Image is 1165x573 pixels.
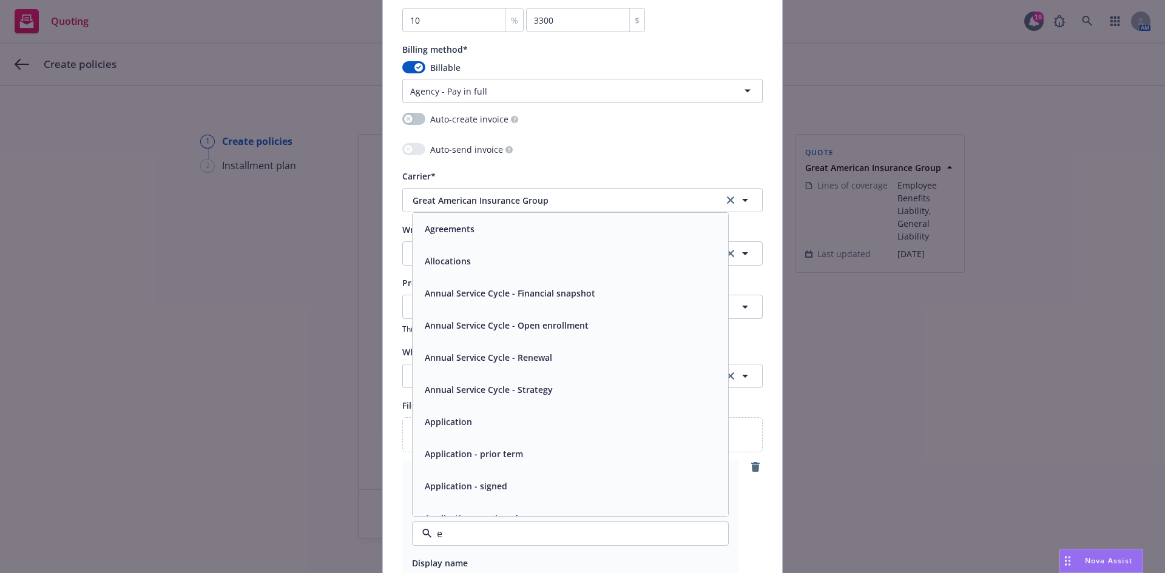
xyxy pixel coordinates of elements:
div: Billable [402,61,763,74]
span: Files* [402,400,425,411]
span: Wholesaler [402,346,448,358]
span: Program Administrator [402,277,499,289]
button: Great American Insurance Groupclear selection [402,188,763,212]
button: Nothing selected [402,295,763,319]
div: Upload new files [402,417,579,452]
span: Great American Insurance Group [413,194,705,207]
button: Annual Service Cycle - Renewal [425,351,552,364]
button: Allocations [425,255,471,267]
button: Application - prior term [425,447,523,460]
div: Drag to move [1060,549,1075,572]
a: remove [748,460,763,474]
input: Filter by keyword [432,526,704,541]
button: Nova Assist [1059,549,1143,573]
button: Application - unsigned [425,512,518,524]
button: Annual Service Cycle - Open enrollment [425,319,589,332]
span: Auto-create invoice [430,113,508,126]
button: Annual Service Cycle - Strategy [425,383,553,396]
button: Amwinsclear selection [402,364,763,388]
span: Auto-send invoice [430,143,503,156]
button: Application [425,415,472,428]
a: clear selection [723,369,738,383]
span: $ [635,14,640,27]
button: Application - signed [425,480,507,492]
a: clear selection [723,246,738,261]
span: % [511,14,518,27]
span: Writing company* [402,224,478,235]
span: Display name [412,557,468,569]
button: Agreements [425,223,474,235]
span: This is a managing general agent (MGA) or a managing general underwriter (MGU). [402,324,763,334]
button: Great American Assurance Companyclear selection [402,241,763,266]
button: Annual Service Cycle - Financial snapshot [425,287,595,300]
a: clear selection [723,193,738,207]
span: Carrier* [402,170,436,182]
span: Billing method* [402,44,468,55]
span: Nova Assist [1085,555,1133,566]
